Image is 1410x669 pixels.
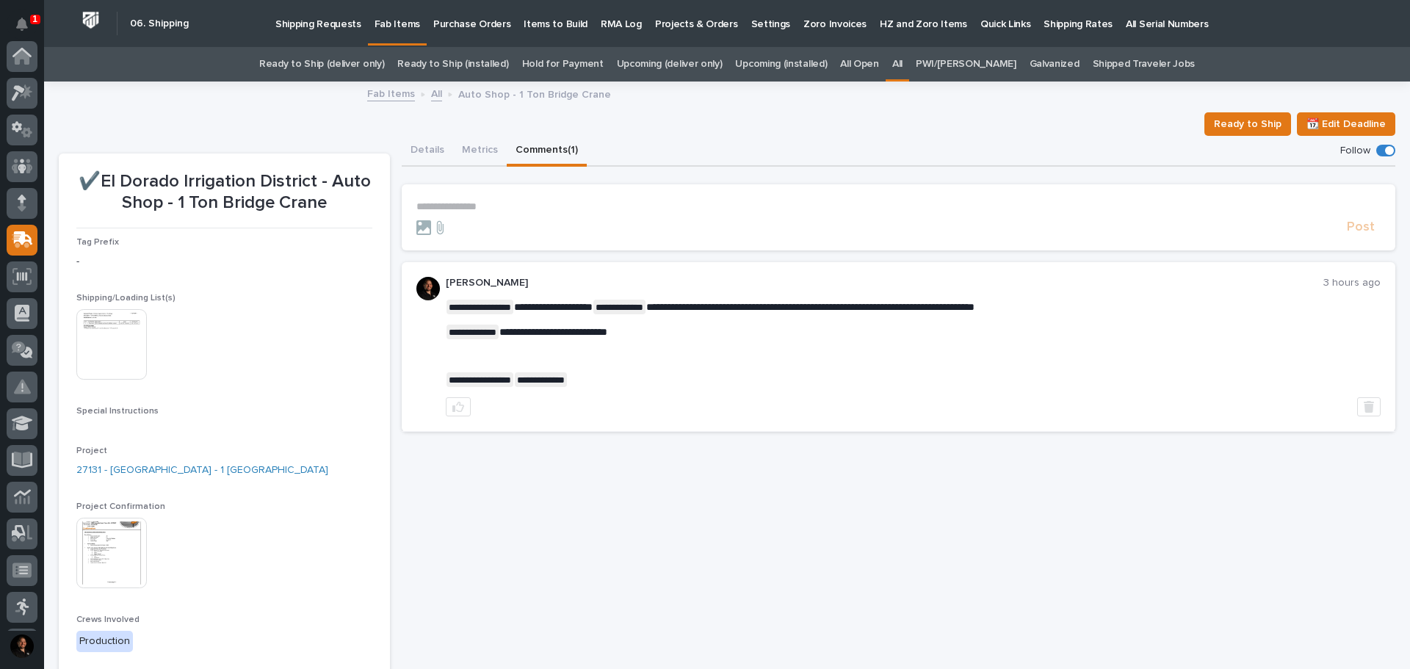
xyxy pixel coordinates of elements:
[453,136,507,167] button: Metrics
[446,277,1323,289] p: [PERSON_NAME]
[735,47,827,82] a: Upcoming (installed)
[1306,115,1386,133] span: 📆 Edit Deadline
[892,47,903,82] a: All
[431,84,442,101] a: All
[522,47,604,82] a: Hold for Payment
[1340,145,1370,157] p: Follow
[76,631,133,652] div: Production
[397,47,508,82] a: Ready to Ship (installed)
[32,14,37,24] p: 1
[446,397,471,416] button: like this post
[77,7,104,34] img: Workspace Logo
[1204,112,1291,136] button: Ready to Ship
[76,238,119,247] span: Tag Prefix
[507,136,587,167] button: Comments (1)
[1323,277,1381,289] p: 3 hours ago
[458,85,611,101] p: Auto Shop - 1 Ton Bridge Crane
[1357,397,1381,416] button: Delete post
[1214,115,1281,133] span: Ready to Ship
[130,18,189,30] h2: 06. Shipping
[840,47,879,82] a: All Open
[617,47,723,82] a: Upcoming (deliver only)
[1030,47,1080,82] a: Galvanized
[416,277,440,300] img: 6kNYj605TmiM3HC0GZkC
[76,463,328,478] a: 27131 - [GEOGRAPHIC_DATA] - 1 [GEOGRAPHIC_DATA]
[259,47,384,82] a: Ready to Ship (deliver only)
[76,502,165,511] span: Project Confirmation
[1297,112,1395,136] button: 📆 Edit Deadline
[76,294,176,303] span: Shipping/Loading List(s)
[1347,219,1375,236] span: Post
[7,631,37,662] button: users-avatar
[367,84,415,101] a: Fab Items
[18,18,37,41] div: Notifications1
[76,407,159,416] span: Special Instructions
[1341,219,1381,236] button: Post
[76,446,107,455] span: Project
[7,9,37,40] button: Notifications
[402,136,453,167] button: Details
[1093,47,1196,82] a: Shipped Traveler Jobs
[916,47,1016,82] a: PWI/[PERSON_NAME]
[76,254,372,270] p: -
[76,171,372,214] p: ✔️El Dorado Irrigation District - Auto Shop - 1 Ton Bridge Crane
[76,615,140,624] span: Crews Involved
